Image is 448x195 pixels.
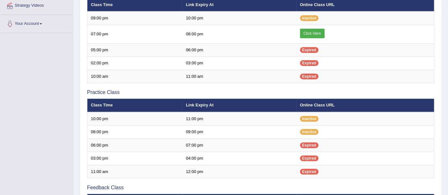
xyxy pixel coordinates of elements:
span: Expired [300,169,319,175]
span: Inactive [300,116,319,122]
td: 11:00 am [182,70,297,83]
td: 09:00 pm [87,11,182,25]
td: 09:00 pm [182,126,297,139]
span: Inactive [300,15,319,21]
h3: Practice Class [87,90,434,95]
span: Expired [300,142,319,148]
h3: Feedback Class [87,185,434,191]
td: 07:00 pm [182,139,297,152]
td: 11:00 pm [182,112,297,126]
span: Expired [300,47,319,53]
td: 11:00 am [87,165,182,178]
td: 08:00 pm [87,126,182,139]
a: Your Account [0,15,73,31]
td: 08:00 pm [182,25,297,43]
td: 06:00 pm [182,43,297,57]
td: 02:00 pm [87,57,182,70]
td: 10:00 am [87,70,182,83]
td: 10:00 pm [87,112,182,126]
td: 06:00 pm [87,139,182,152]
span: Expired [300,60,319,66]
th: Link Expiry At [182,99,297,112]
td: 07:00 pm [87,25,182,43]
span: Expired [300,155,319,161]
td: 04:00 pm [182,152,297,165]
td: 12:00 pm [182,165,297,178]
td: 03:00 pm [87,152,182,165]
td: 03:00 pm [182,57,297,70]
td: 10:00 pm [182,11,297,25]
th: Class Time [87,99,182,112]
span: Inactive [300,129,319,135]
a: Click Here [300,29,325,38]
th: Online Class URL [297,99,434,112]
td: 05:00 pm [87,43,182,57]
span: Expired [300,74,319,79]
